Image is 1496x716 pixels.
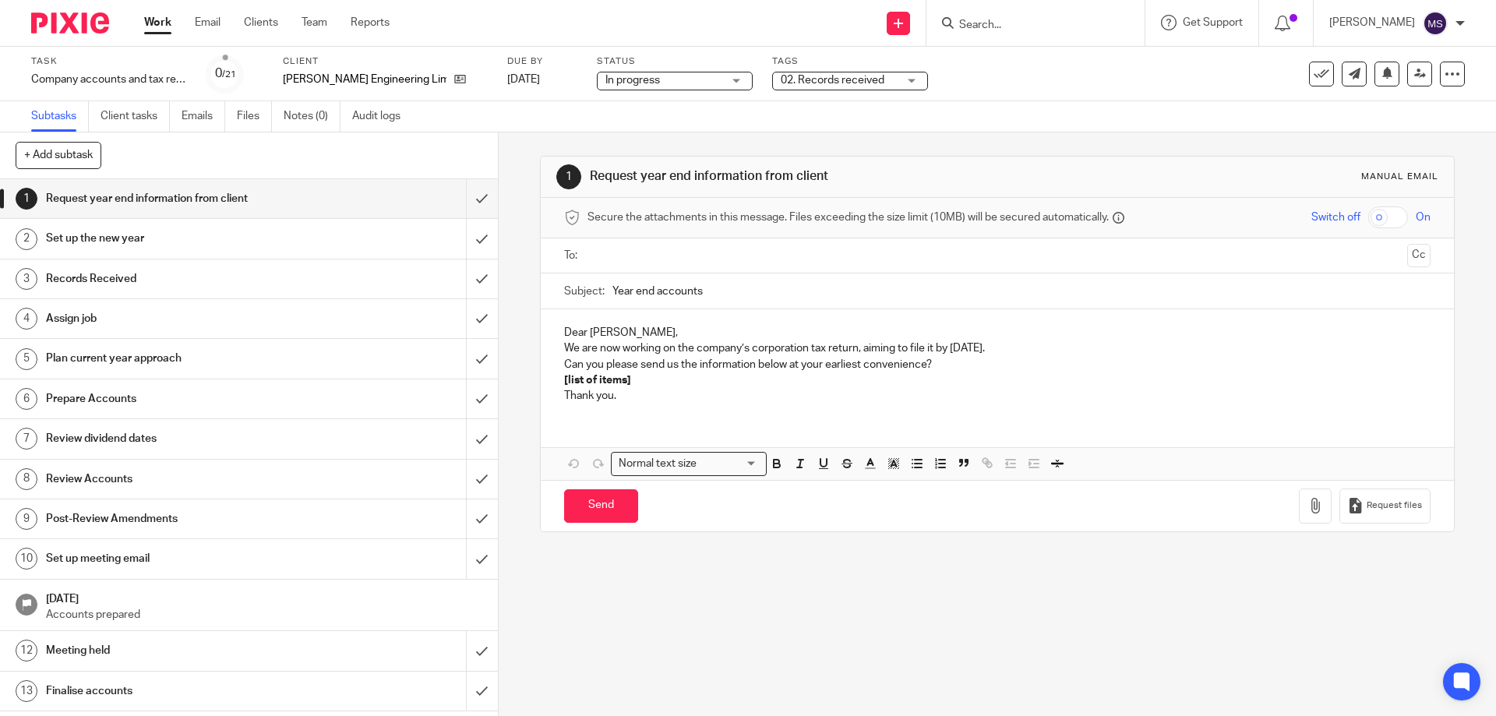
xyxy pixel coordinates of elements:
[16,388,37,410] div: 6
[215,65,236,83] div: 0
[507,74,540,85] span: [DATE]
[587,210,1109,225] span: Secure the attachments in this message. Files exceeding the size limit (10MB) will be secured aut...
[16,308,37,330] div: 4
[46,507,316,531] h1: Post-Review Amendments
[16,268,37,290] div: 3
[46,427,316,450] h1: Review dividend dates
[46,387,316,411] h1: Prepare Accounts
[46,679,316,703] h1: Finalise accounts
[772,55,928,68] label: Tags
[1183,17,1243,28] span: Get Support
[564,388,1430,404] p: Thank you.
[564,248,581,263] label: To:
[16,142,101,168] button: + Add subtask
[16,188,37,210] div: 1
[244,15,278,30] a: Clients
[46,187,316,210] h1: Request year end information from client
[46,467,316,491] h1: Review Accounts
[46,639,316,662] h1: Meeting held
[144,15,171,30] a: Work
[46,547,316,570] h1: Set up meeting email
[1311,210,1360,225] span: Switch off
[611,452,767,476] div: Search for option
[1407,244,1431,267] button: Cc
[1329,15,1415,30] p: [PERSON_NAME]
[237,101,272,132] a: Files
[46,587,482,607] h1: [DATE]
[182,101,225,132] a: Emails
[564,284,605,299] label: Subject:
[46,347,316,370] h1: Plan current year approach
[195,15,221,30] a: Email
[564,325,1430,340] p: Dear [PERSON_NAME],
[31,101,89,132] a: Subtasks
[1367,499,1422,512] span: Request files
[16,548,37,570] div: 10
[16,348,37,370] div: 5
[46,227,316,250] h1: Set up the new year
[1361,171,1438,183] div: Manual email
[302,15,327,30] a: Team
[284,101,340,132] a: Notes (0)
[16,508,37,530] div: 9
[590,168,1031,185] h1: Request year end information from client
[16,680,37,702] div: 13
[46,607,482,623] p: Accounts prepared
[556,164,581,189] div: 1
[597,55,753,68] label: Status
[564,340,1430,356] p: We are now working on the company’s corporation tax return, aiming to file it by [DATE].
[31,55,187,68] label: Task
[46,267,316,291] h1: Records Received
[351,15,390,30] a: Reports
[16,640,37,661] div: 12
[1339,489,1430,524] button: Request files
[352,101,412,132] a: Audit logs
[101,101,170,132] a: Client tasks
[31,12,109,34] img: Pixie
[46,307,316,330] h1: Assign job
[958,19,1098,33] input: Search
[16,428,37,450] div: 7
[16,468,37,490] div: 8
[222,70,236,79] small: /21
[564,375,631,386] strong: [list of items]
[1423,11,1448,36] img: svg%3E
[283,72,446,87] p: [PERSON_NAME] Engineering Limited
[1416,210,1431,225] span: On
[507,55,577,68] label: Due by
[605,75,660,86] span: In progress
[564,489,638,523] input: Send
[701,456,757,472] input: Search for option
[615,456,700,472] span: Normal text size
[31,72,187,87] div: Company accounts and tax return
[16,228,37,250] div: 2
[564,357,1430,372] p: Can you please send us the information below at your earliest convenience?
[781,75,884,86] span: 02. Records received
[283,55,488,68] label: Client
